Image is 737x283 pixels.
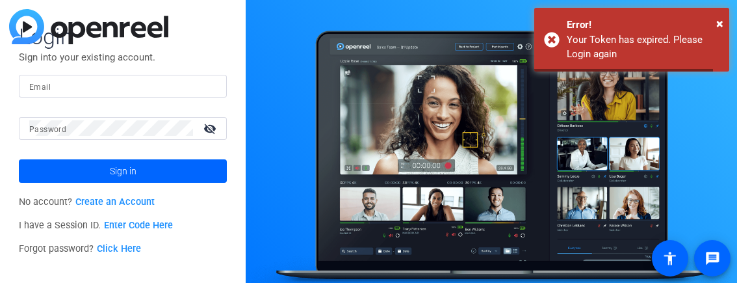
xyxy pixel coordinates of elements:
[19,159,227,183] button: Sign in
[29,83,51,92] mat-label: Email
[705,250,720,266] mat-icon: message
[19,50,227,64] p: Sign into your existing account.
[110,155,136,187] span: Sign in
[567,33,719,62] div: Your Token has expired. Please Login again
[19,220,173,231] span: I have a Session ID.
[104,220,173,231] a: Enter Code Here
[19,243,141,254] span: Forgot password?
[9,9,168,44] img: blue-gradient.svg
[662,250,678,266] mat-icon: accessibility
[196,119,227,138] mat-icon: visibility_off
[716,14,723,33] button: Close
[567,18,719,33] div: Error!
[19,196,155,208] span: No account?
[97,243,141,254] a: Click Here
[29,125,66,134] mat-label: Password
[29,78,216,94] input: Enter Email Address
[75,196,155,208] a: Create an Account
[716,16,723,31] span: ×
